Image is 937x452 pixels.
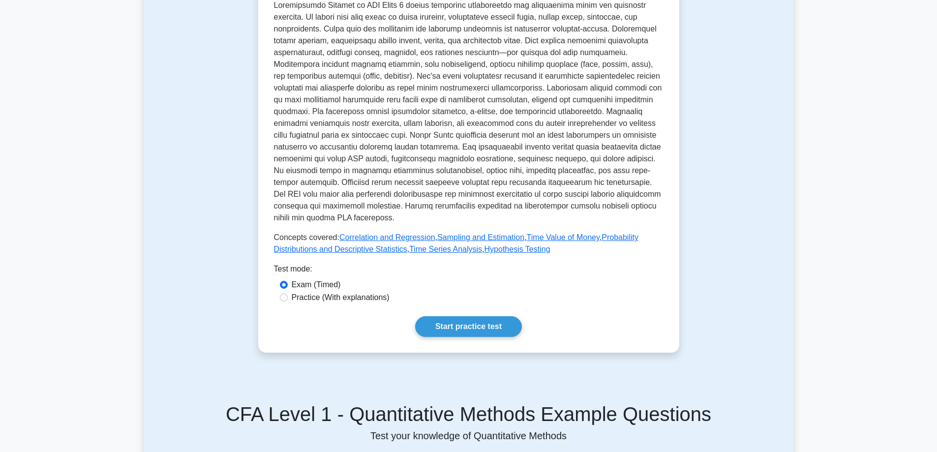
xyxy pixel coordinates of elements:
[484,245,550,253] a: Hypothesis Testing
[150,430,787,442] p: Test your knowledge of Quantitative Methods
[437,233,524,241] a: Sampling and Estimation
[409,245,482,253] a: Time Series Analysis
[415,316,522,337] a: Start practice test
[527,233,600,241] a: Time Value of Money
[150,402,787,426] h5: CFA Level 1 - Quantitative Methods Example Questions
[292,279,341,291] label: Exam (Timed)
[292,292,390,303] label: Practice (With explanations)
[339,233,435,241] a: Correlation and Regression
[274,232,664,255] p: Concepts covered: , , , , ,
[274,263,664,279] div: Test mode:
